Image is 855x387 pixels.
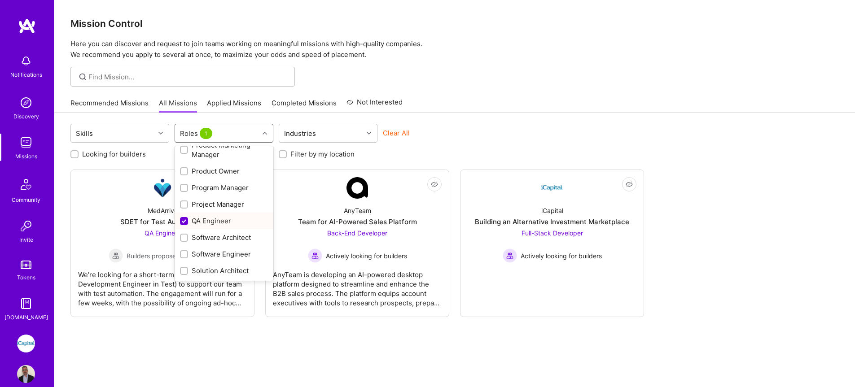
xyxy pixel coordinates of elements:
[367,131,371,135] i: icon Chevron
[541,206,563,215] div: iCapital
[200,128,212,139] span: 1
[19,235,33,244] div: Invite
[180,266,268,275] div: Solution Architect
[17,217,35,235] img: Invite
[17,134,35,152] img: teamwork
[17,295,35,313] img: guide book
[78,72,88,82] i: icon SearchGrey
[109,248,123,263] img: Builders proposed to company
[88,72,288,82] input: Find Mission...
[326,251,407,261] span: Actively looking for builders
[145,229,181,237] span: QA Engineer
[18,18,36,34] img: logo
[10,70,42,79] div: Notifications
[17,365,35,383] img: User Avatar
[503,248,517,263] img: Actively looking for builders
[308,248,322,263] img: Actively looking for builders
[541,177,563,199] img: Company Logo
[148,206,178,215] div: MedArrive
[13,112,39,121] div: Discovery
[263,131,267,135] i: icon Chevron
[383,128,410,138] button: Clear All
[17,335,35,352] img: iCapital: Building an Alternative Investment Marketplace
[346,97,403,113] a: Not Interested
[21,261,31,269] img: tokens
[272,98,337,113] a: Completed Missions
[17,94,35,112] img: discovery
[15,335,37,352] a: iCapital: Building an Alternative Investment Marketplace
[70,98,149,113] a: Recommended Missions
[207,98,261,113] a: Applied Missions
[70,39,839,60] p: Here you can discover and request to join teams working on meaningful missions with high-quality ...
[17,52,35,70] img: bell
[180,166,268,176] div: Product Owner
[346,177,368,199] img: Company Logo
[17,273,35,282] div: Tokens
[431,181,438,188] i: icon EyeClosed
[180,183,268,192] div: Program Manager
[78,263,247,308] div: We’re looking for a short-term SDET (Software Development Engineer in Test) to support our team w...
[178,127,216,140] div: Roles
[15,365,37,383] a: User Avatar
[4,313,48,322] div: [DOMAIN_NAME]
[180,140,268,159] div: Product Marketing Manager
[626,181,633,188] i: icon EyeClosed
[78,177,247,309] a: Company LogoMedArriveSDET for Test AutomationQA Engineer Builders proposed to companyBuilders pro...
[327,229,387,237] span: Back-End Developer
[15,152,37,161] div: Missions
[159,98,197,113] a: All Missions
[82,149,146,159] label: Looking for builders
[475,217,629,226] div: Building an Alternative Investment Marketplace
[298,217,417,226] div: Team for AI-Powered Sales Platform
[180,216,268,226] div: QA Engineer
[282,127,318,140] div: Industries
[273,263,442,308] div: AnyTeam is developing an AI-powered desktop platform designed to streamline and enhance the B2B s...
[15,174,37,195] img: Community
[180,233,268,242] div: Software Architect
[344,206,371,215] div: AnyTeam
[70,18,839,29] h3: Mission Control
[522,229,583,237] span: Full-Stack Developer
[521,251,602,261] span: Actively looking for builders
[180,200,268,209] div: Project Manager
[468,177,636,309] a: Company LogoiCapitalBuilding an Alternative Investment MarketplaceFull-Stack Developer Actively l...
[127,251,217,261] span: Builders proposed to company
[74,127,95,140] div: Skills
[120,217,205,226] div: SDET for Test Automation
[273,177,442,309] a: Company LogoAnyTeamTeam for AI-Powered Sales PlatformBack-End Developer Actively looking for buil...
[152,177,173,199] img: Company Logo
[12,195,40,204] div: Community
[180,249,268,259] div: Software Engineer
[290,149,355,159] label: Filter by my location
[158,131,163,135] i: icon Chevron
